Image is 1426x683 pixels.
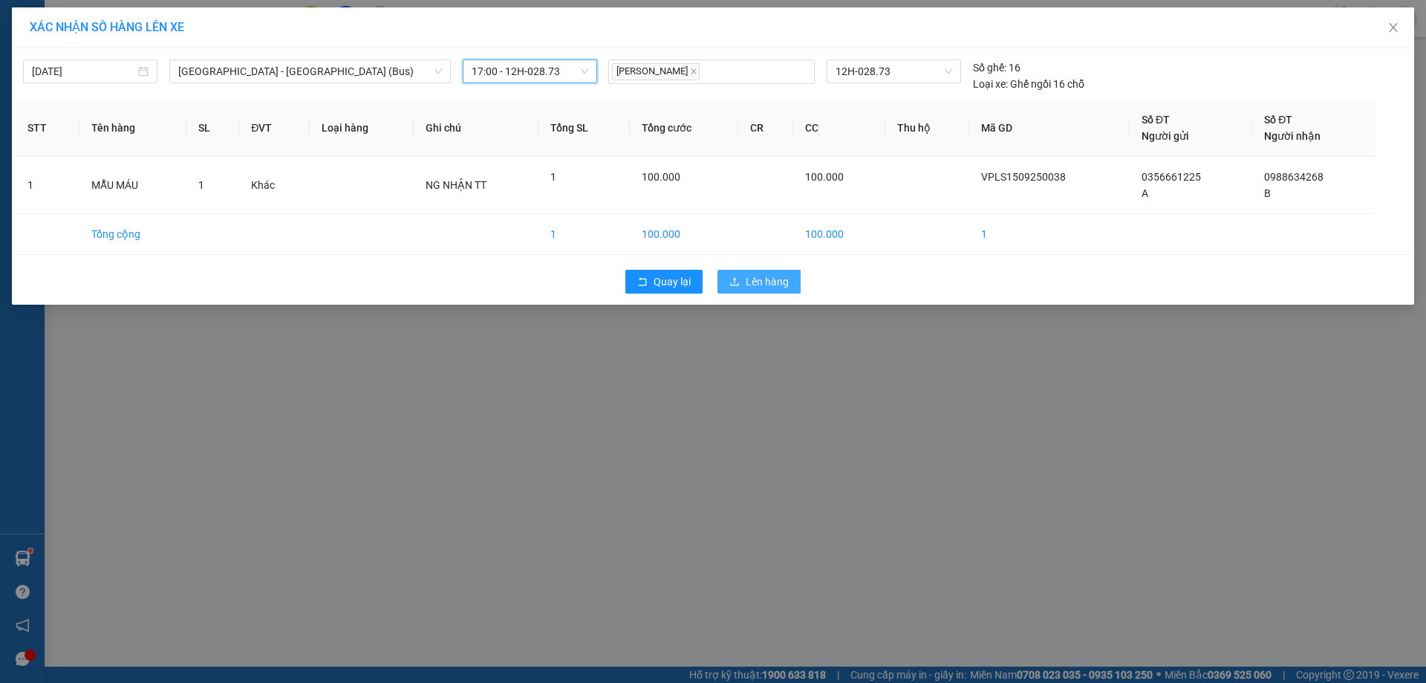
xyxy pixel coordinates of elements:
[16,100,79,157] th: STT
[32,63,135,80] input: 15/09/2025
[239,157,309,214] td: Khác
[1264,187,1271,199] span: B
[310,100,414,157] th: Loại hàng
[472,60,588,82] span: 17:00 - 12H-028.73
[79,157,187,214] td: MẪU MÁU
[793,214,885,255] td: 100.000
[885,100,970,157] th: Thu hộ
[746,273,789,290] span: Lên hàng
[186,100,239,157] th: SL
[836,60,951,82] span: 12H-028.73
[538,214,630,255] td: 1
[1142,114,1170,126] span: Số ĐT
[434,67,443,76] span: down
[969,100,1130,157] th: Mã GD
[612,63,700,80] span: [PERSON_NAME]
[973,76,1084,92] div: Ghế ngồi 16 chỗ
[654,273,691,290] span: Quay lại
[30,20,184,34] span: XÁC NHẬN SỐ HÀNG LÊN XE
[738,100,793,157] th: CR
[79,214,187,255] td: Tổng cộng
[1142,187,1148,199] span: A
[690,68,697,75] span: close
[1373,7,1414,49] button: Close
[793,100,885,157] th: CC
[1264,130,1321,142] span: Người nhận
[198,179,204,191] span: 1
[239,100,309,157] th: ĐVT
[973,59,1020,76] div: 16
[630,100,738,157] th: Tổng cước
[550,171,556,183] span: 1
[981,171,1066,183] span: VPLS1509250038
[969,214,1130,255] td: 1
[805,171,844,183] span: 100.000
[637,276,648,288] span: rollback
[1387,22,1399,33] span: close
[625,270,703,294] button: rollbackQuay lại
[973,59,1006,76] span: Số ghế:
[426,179,486,191] span: NG NHẬN TT
[973,76,1008,92] span: Loại xe:
[1264,171,1324,183] span: 0988634268
[79,100,187,157] th: Tên hàng
[630,214,738,255] td: 100.000
[729,276,740,288] span: upload
[1142,130,1189,142] span: Người gửi
[642,171,680,183] span: 100.000
[178,60,442,82] span: Lạng Sơn - Hà Nội (Bus)
[717,270,801,294] button: uploadLên hàng
[1142,171,1201,183] span: 0356661225
[414,100,538,157] th: Ghi chú
[538,100,630,157] th: Tổng SL
[16,157,79,214] td: 1
[1264,114,1292,126] span: Số ĐT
